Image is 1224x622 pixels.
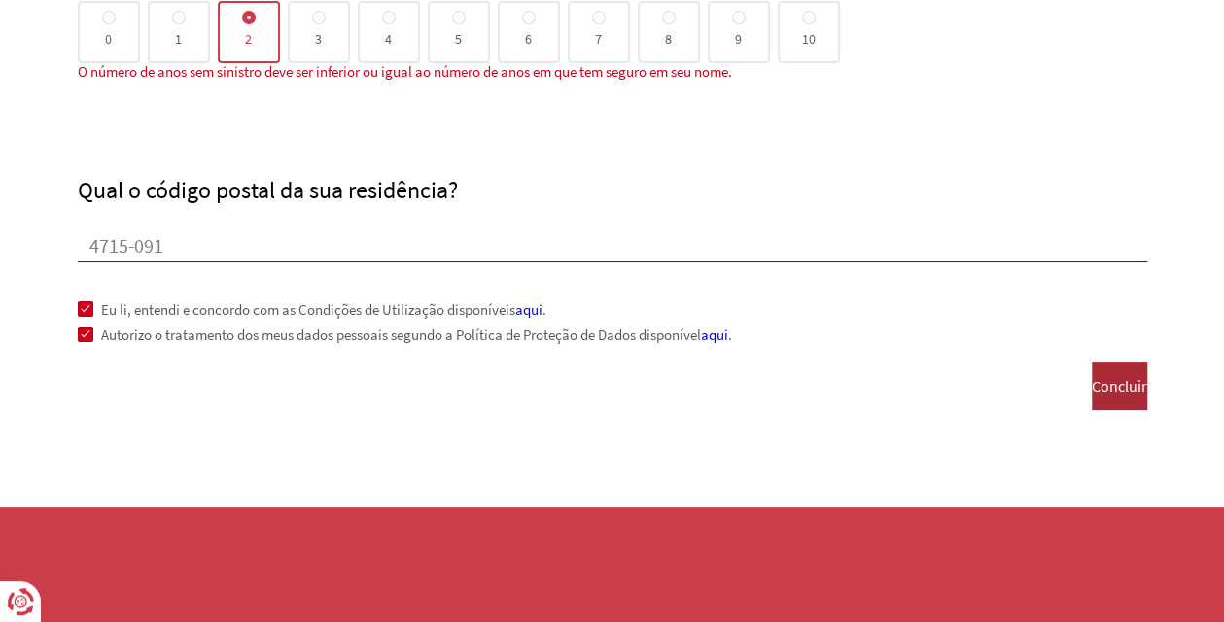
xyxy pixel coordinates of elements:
span: O número de anos sem sinistro deve ser inferior ou igual ao número de anos em que tem seguro em s... [78,62,732,81]
a: aqui [515,300,542,319]
span: Autorizo o tratamento dos meus dados pessoais segundo a Política de Proteção de Dados disponível . [93,327,732,343]
button: Concluir [1092,362,1147,410]
label: Qual o código postal da sua residência? [78,175,458,205]
span: Eu li, entendi e concordo com as Condições de Utilização disponíveis . [93,301,546,318]
span: Concluir [1092,377,1147,395]
input: ex. 1200-100 [78,233,1147,262]
a: aqui [701,326,728,344]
